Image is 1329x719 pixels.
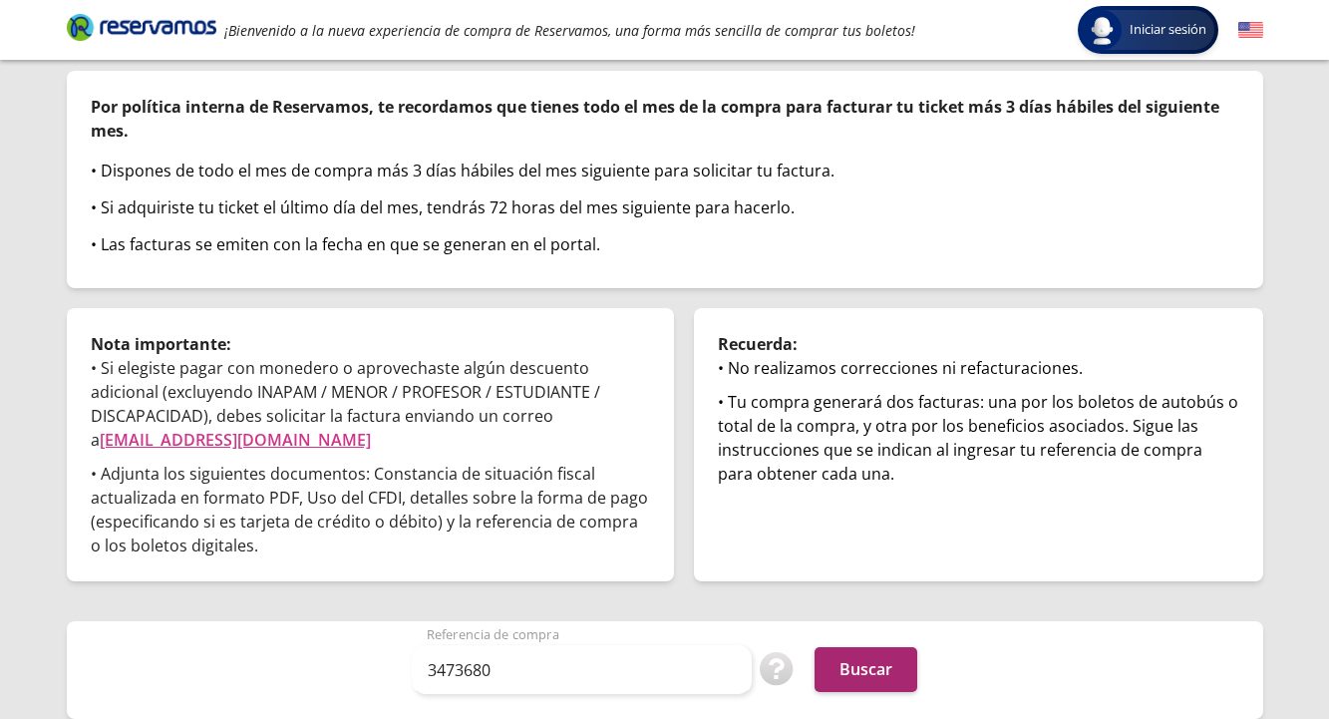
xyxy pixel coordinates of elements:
i: Brand Logo [67,12,216,42]
em: ¡Bienvenido a la nueva experiencia de compra de Reservamos, una forma más sencilla de comprar tus... [224,21,915,40]
span: Iniciar sesión [1122,20,1214,40]
button: Buscar [815,647,917,692]
p: Por política interna de Reservamos, te recordamos que tienes todo el mes de la compra para factur... [91,95,1239,143]
a: Brand Logo [67,12,216,48]
div: • Las facturas se emiten con la fecha en que se generan en el portal. [91,232,1239,256]
button: English [1238,18,1263,43]
p: Nota importante: [91,332,650,356]
div: • No realizamos correcciones ni refacturaciones. [718,356,1239,380]
p: • Adjunta los siguientes documentos: Constancia de situación fiscal actualizada en formato PDF, U... [91,462,650,557]
div: • Tu compra generará dos facturas: una por los boletos de autobús o total de la compra, y otra po... [718,390,1239,486]
div: • Dispones de todo el mes de compra más 3 días hábiles del mes siguiente para solicitar tu factura. [91,159,1239,182]
div: • Si adquiriste tu ticket el último día del mes, tendrás 72 horas del mes siguiente para hacerlo. [91,195,1239,219]
p: • Si elegiste pagar con monedero o aprovechaste algún descuento adicional (excluyendo INAPAM / ME... [91,356,650,452]
a: [EMAIL_ADDRESS][DOMAIN_NAME] [100,429,371,451]
p: Recuerda: [718,332,1239,356]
